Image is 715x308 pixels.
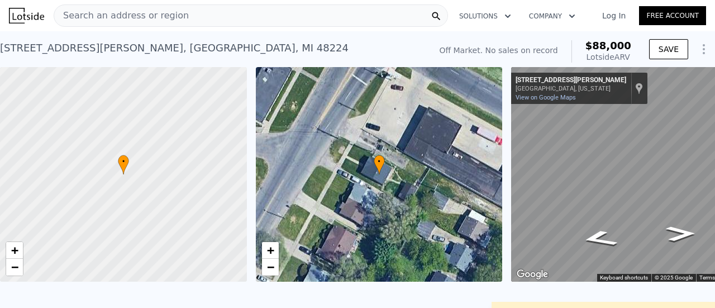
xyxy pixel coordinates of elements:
span: $88,000 [585,40,631,51]
a: Free Account [639,6,706,25]
span: − [11,260,18,274]
span: • [118,157,129,167]
div: • [374,155,385,174]
span: • [374,157,385,167]
button: Show Options [693,38,715,60]
div: [STREET_ADDRESS][PERSON_NAME] [516,76,626,85]
a: Terms (opens in new tab) [699,274,715,281]
div: Off Market. No sales on record [439,45,557,56]
span: + [266,243,274,257]
a: Zoom in [262,242,279,259]
img: Lotside [9,8,44,23]
a: Log In [589,10,639,21]
button: SAVE [649,39,688,59]
span: − [266,260,274,274]
img: Google [514,267,551,282]
a: Zoom out [6,259,23,276]
path: Go Southwest, Kelly Rd [654,222,709,245]
path: Go Northeast, Kelly Rd [565,226,633,252]
a: Zoom in [6,242,23,259]
button: Company [520,6,584,26]
a: Open this area in Google Maps (opens a new window) [514,267,551,282]
button: Solutions [450,6,520,26]
span: Search an address or region [54,9,189,22]
div: [GEOGRAPHIC_DATA], [US_STATE] [516,85,626,92]
a: Zoom out [262,259,279,276]
span: © 2025 Google [655,274,693,281]
a: Show location on map [635,82,643,94]
div: Lotside ARV [585,51,631,63]
button: Keyboard shortcuts [600,274,648,282]
div: • [118,155,129,174]
span: + [11,243,18,257]
a: View on Google Maps [516,94,576,101]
